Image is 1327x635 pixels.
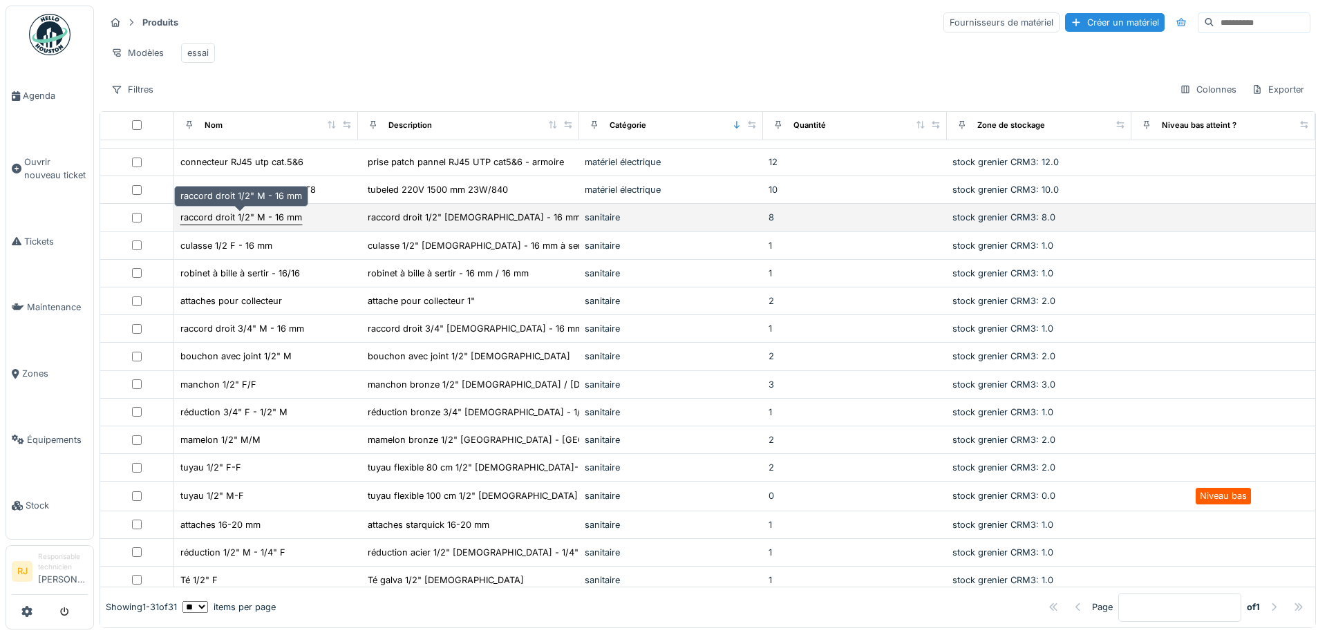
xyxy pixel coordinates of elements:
div: tuyau flexible 100 cm 1/2" [DEMOGRAPHIC_DATA] - [DEMOGRAPHIC_DATA] avec ... [368,489,720,502]
span: stock grenier CRM3: 1.0 [952,520,1053,530]
div: Description [388,120,432,131]
div: Quantité [793,120,826,131]
div: réduction acier 1/2" [DEMOGRAPHIC_DATA] - 1/4" [DEMOGRAPHIC_DATA] [368,546,681,559]
div: Exporter [1245,79,1310,99]
span: stock grenier CRM3: 0.0 [952,491,1055,501]
div: 8 [769,211,941,224]
div: Créer un matériel [1065,13,1165,32]
div: sanitaire [585,574,757,587]
div: sanitaire [585,322,757,335]
div: 12 [769,155,941,169]
div: attaches starquick 16-20 mm [368,518,489,531]
div: sanitaire [585,518,757,531]
span: Zones [22,367,88,380]
div: items per page [182,600,276,614]
a: Stock [6,473,93,539]
div: sanitaire [585,461,757,474]
span: stock grenier CRM3: 1.0 [952,407,1053,417]
span: Maintenance [27,301,88,314]
div: tubeled 1500 mm 23W/840 - T8 [180,183,316,196]
div: 1 [769,546,941,559]
div: Nom [205,120,223,131]
div: raccord droit 1/2" [DEMOGRAPHIC_DATA] - 16 mm à sertir [368,211,612,224]
span: stock grenier CRM3: 2.0 [952,296,1055,306]
div: Zone de stockage [977,120,1045,131]
div: Responsable technicien [38,551,88,573]
div: Page [1092,600,1113,614]
div: mamelon 1/2" M/M [180,433,261,446]
div: 10 [769,183,941,196]
div: sanitaire [585,406,757,419]
div: Catégorie [610,120,646,131]
div: connecteur RJ45 utp cat.5&6 [180,155,303,169]
div: raccord droit 3/4" [DEMOGRAPHIC_DATA] - 16 mm à sertir [368,322,614,335]
li: [PERSON_NAME] [38,551,88,591]
span: stock grenier CRM3: 10.0 [952,184,1059,195]
div: réduction 1/2" M - 1/4" F [180,546,285,559]
div: manchon bronze 1/2" [DEMOGRAPHIC_DATA] / [DEMOGRAPHIC_DATA] [368,378,670,391]
div: sanitaire [585,433,757,446]
span: stock grenier CRM3: 1.0 [952,268,1053,278]
div: Filtres [105,79,160,99]
div: culasse 1/2 F - 16 mm [180,239,272,252]
div: Fournisseurs de matériel [943,12,1060,32]
a: Tickets [6,209,93,275]
a: Maintenance [6,274,93,341]
span: stock grenier CRM3: 1.0 [952,547,1053,558]
div: raccord droit 1/2" M - 16 mm [174,186,308,206]
div: réduction 3/4" F - 1/2" M [180,406,288,419]
div: sanitaire [585,211,757,224]
span: stock grenier CRM3: 12.0 [952,157,1059,167]
div: sanitaire [585,546,757,559]
div: 0 [769,489,941,502]
div: sanitaire [585,489,757,502]
div: sanitaire [585,350,757,363]
div: sanitaire [585,239,757,252]
div: 1 [769,406,941,419]
div: tuyau 1/2" M-F [180,489,244,502]
div: culasse 1/2" [DEMOGRAPHIC_DATA] - 16 mm à serir [368,239,587,252]
div: Showing 1 - 31 of 31 [106,600,177,614]
div: tubeled 220V 1500 mm 23W/840 [368,183,508,196]
a: Ouvrir nouveau ticket [6,129,93,209]
div: robinet à bille à sertir - 16 mm / 16 mm [368,267,529,280]
span: Stock [26,499,88,512]
div: bouchon avec joint 1/2" [DEMOGRAPHIC_DATA] [368,350,570,363]
div: 1 [769,267,941,280]
a: RJ Responsable technicien[PERSON_NAME] [12,551,88,595]
span: stock grenier CRM3: 8.0 [952,212,1055,222]
div: Té galva 1/2" [DEMOGRAPHIC_DATA] [368,574,524,587]
div: raccord droit 3/4" M - 16 mm [180,322,304,335]
div: 1 [769,239,941,252]
span: stock grenier CRM3: 2.0 [952,435,1055,445]
div: 2 [769,433,941,446]
div: 1 [769,322,941,335]
li: RJ [12,561,32,582]
span: stock grenier CRM3: 2.0 [952,462,1055,473]
img: Badge_color-CXgf-gQk.svg [29,14,70,55]
div: 2 [769,294,941,307]
div: Niveau bas [1200,489,1247,502]
div: Colonnes [1174,79,1243,99]
div: bouchon avec joint 1/2" M [180,350,292,363]
div: sanitaire [585,267,757,280]
div: Niveau bas atteint ? [1162,120,1236,131]
div: tuyau flexible 80 cm 1/2" [DEMOGRAPHIC_DATA]-[DEMOGRAPHIC_DATA] avec ... [368,461,711,474]
div: attaches pour collecteur [180,294,282,307]
span: Agenda [23,89,88,102]
div: tuyau 1/2" F-F [180,461,241,474]
span: Tickets [24,235,88,248]
div: robinet à bille à sertir - 16/16 [180,267,300,280]
strong: of 1 [1247,600,1260,614]
div: sanitaire [585,294,757,307]
div: attache pour collecteur 1" [368,294,475,307]
span: Équipements [27,433,88,446]
a: Zones [6,341,93,407]
div: raccord droit 1/2" M - 16 mm [180,211,302,224]
a: Agenda [6,63,93,129]
div: matériel électrique [585,155,757,169]
div: mamelon bronze 1/2" [GEOGRAPHIC_DATA] - [GEOGRAPHIC_DATA] [368,433,654,446]
span: stock grenier CRM3: 2.0 [952,351,1055,361]
span: stock grenier CRM3: 1.0 [952,240,1053,251]
span: stock grenier CRM3: 1.0 [952,323,1053,334]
